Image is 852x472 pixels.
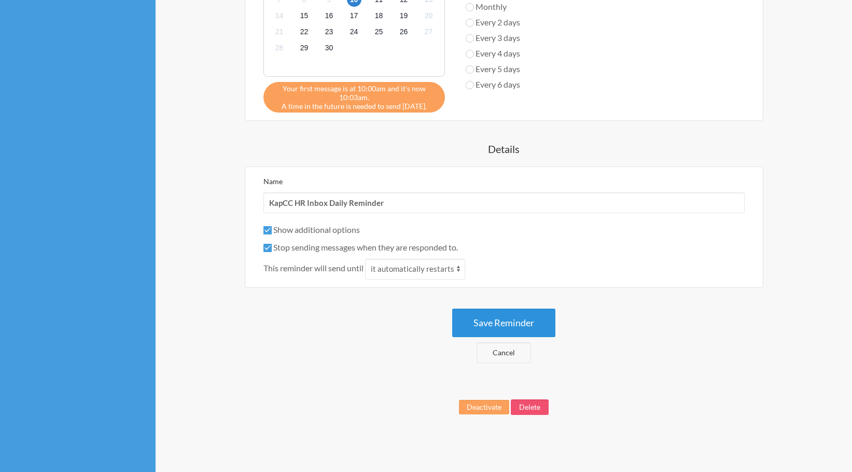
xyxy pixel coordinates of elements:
[263,226,272,234] input: Show additional options
[459,400,509,414] button: Deactivate
[263,242,458,252] label: Stop sending messages when they are responded to.
[322,9,337,23] span: Thursday, October 16, 2025
[193,142,815,156] h4: Details
[397,25,411,39] span: Sunday, October 26, 2025
[466,47,520,60] label: Every 4 days
[263,225,360,234] label: Show additional options
[422,9,436,23] span: Monday, October 20, 2025
[466,32,520,44] label: Every 3 days
[322,25,337,39] span: Thursday, October 23, 2025
[297,41,312,55] span: Wednesday, October 29, 2025
[452,309,555,337] button: Save Reminder
[347,25,361,39] span: Friday, October 24, 2025
[466,1,520,13] label: Monthly
[466,19,474,27] input: Every 2 days
[272,41,287,55] span: Tuesday, October 28, 2025
[263,177,283,186] label: Name
[466,34,474,43] input: Every 3 days
[263,192,745,213] input: We suggest a 2 to 4 word name
[372,9,386,23] span: Saturday, October 18, 2025
[297,9,312,23] span: Wednesday, October 15, 2025
[511,399,549,415] button: Delete
[272,9,287,23] span: Tuesday, October 14, 2025
[477,342,531,363] a: Cancel
[372,25,386,39] span: Saturday, October 25, 2025
[466,81,474,89] input: Every 6 days
[466,3,474,11] input: Monthly
[347,9,361,23] span: Friday, October 17, 2025
[466,16,520,29] label: Every 2 days
[272,25,287,39] span: Tuesday, October 21, 2025
[263,82,445,113] div: A time in the future is needed to send [DATE].
[322,41,337,55] span: Thursday, October 30, 2025
[271,84,437,102] span: Your first message is at 10:00am and it's now 10:03am.
[397,9,411,23] span: Sunday, October 19, 2025
[466,63,520,75] label: Every 5 days
[422,25,436,39] span: Monday, October 27, 2025
[263,244,272,252] input: Stop sending messages when they are responded to.
[466,65,474,74] input: Every 5 days
[263,262,364,274] span: This reminder will send until
[466,78,520,91] label: Every 6 days
[466,50,474,58] input: Every 4 days
[297,25,312,39] span: Wednesday, October 22, 2025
